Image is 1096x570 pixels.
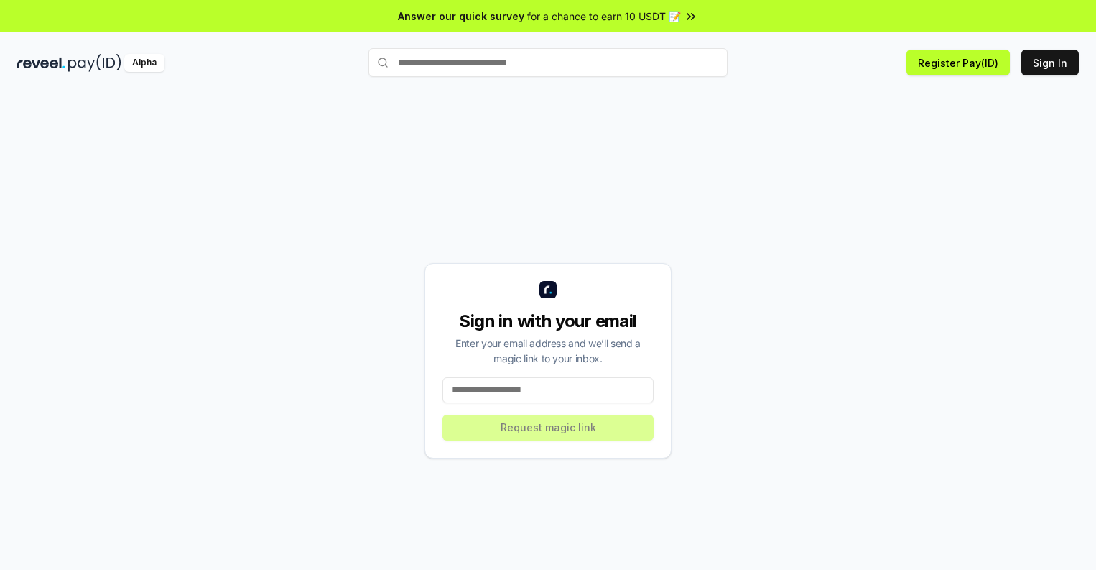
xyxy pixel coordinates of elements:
span: Answer our quick survey [398,9,524,24]
button: Register Pay(ID) [906,50,1010,75]
div: Enter your email address and we’ll send a magic link to your inbox. [442,336,654,366]
img: pay_id [68,54,121,72]
img: reveel_dark [17,54,65,72]
button: Sign In [1021,50,1079,75]
img: logo_small [539,281,557,298]
span: for a chance to earn 10 USDT 📝 [527,9,681,24]
div: Sign in with your email [442,310,654,333]
div: Alpha [124,54,164,72]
